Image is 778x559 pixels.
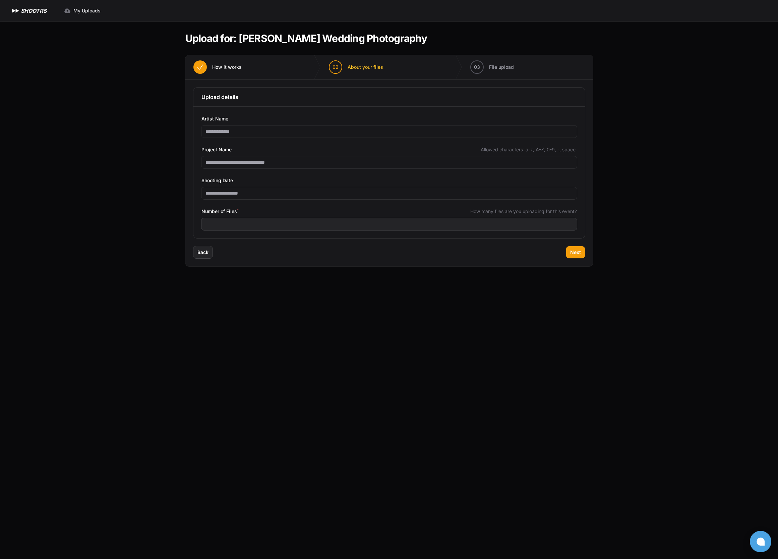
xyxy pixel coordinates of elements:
[21,7,47,15] h1: SHOOTRS
[474,64,480,70] span: 03
[60,5,105,17] a: My Uploads
[201,207,239,215] span: Number of Files
[11,7,21,15] img: SHOOTRS
[462,55,522,79] button: 03 File upload
[566,246,585,258] button: Next
[197,249,208,256] span: Back
[73,7,101,14] span: My Uploads
[201,93,577,101] h3: Upload details
[333,64,339,70] span: 02
[201,176,233,185] span: Shooting Date
[348,64,383,70] span: About your files
[193,246,213,258] button: Back
[185,32,427,44] h1: Upload for: [PERSON_NAME] Wedding Photography
[185,55,250,79] button: How it works
[212,64,242,70] span: How it works
[201,115,228,123] span: Artist Name
[750,531,771,552] button: Open chat window
[570,249,581,256] span: Next
[201,146,232,154] span: Project Name
[11,7,47,15] a: SHOOTRS SHOOTRS
[470,208,577,215] span: How many files are you uploading for this event?
[489,64,514,70] span: File upload
[481,146,577,153] span: Allowed characters: a-z, A-Z, 0-9, -, space.
[321,55,391,79] button: 02 About your files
